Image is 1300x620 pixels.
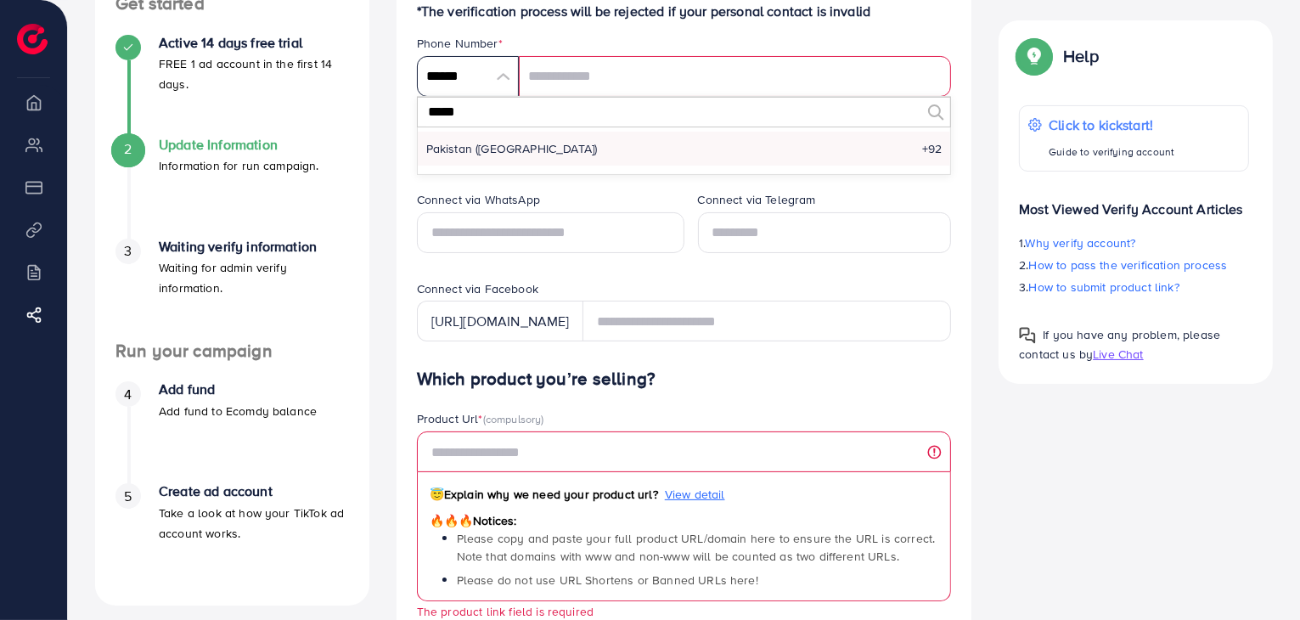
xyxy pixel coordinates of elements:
[159,239,349,255] h4: Waiting verify information
[426,140,598,157] span: Pakistan (‫[GEOGRAPHIC_DATA]‬‎)
[1093,346,1143,363] span: Live Chat
[417,1,952,21] p: *The verification process will be rejected if your personal contact is invalid
[1019,277,1249,297] p: 3.
[417,191,540,208] label: Connect via WhatsApp
[159,381,317,397] h4: Add fund
[159,503,349,544] p: Take a look at how your TikTok ad account works.
[17,24,48,54] img: logo
[124,241,132,261] span: 3
[1026,234,1136,251] span: Why verify account?
[417,603,594,619] small: The product link field is required
[124,385,132,404] span: 4
[95,239,369,341] li: Waiting verify information
[159,257,349,298] p: Waiting for admin verify information.
[417,280,538,297] label: Connect via Facebook
[922,140,942,157] span: +92
[417,35,503,52] label: Phone Number
[1019,41,1050,71] img: Popup guide
[1049,142,1174,162] p: Guide to verifying account
[665,486,725,503] span: View detail
[430,486,658,503] span: Explain why we need your product url?
[1019,326,1220,363] span: If you have any problem, please contact us by
[1019,327,1036,344] img: Popup guide
[95,341,369,362] h4: Run your campaign
[1019,185,1249,219] p: Most Viewed Verify Account Articles
[124,139,132,159] span: 2
[159,155,319,176] p: Information for run campaign.
[159,137,319,153] h4: Update Information
[483,411,544,426] span: (compulsory)
[417,410,544,427] label: Product Url
[1228,544,1287,607] iframe: Chat
[417,369,952,390] h4: Which product you’re selling?
[159,483,349,499] h4: Create ad account
[1029,279,1179,296] span: How to submit product link?
[95,137,369,239] li: Update Information
[1063,46,1099,66] p: Help
[159,54,349,94] p: FREE 1 ad account in the first 14 days.
[430,512,517,529] span: Notices:
[95,381,369,483] li: Add fund
[698,191,816,208] label: Connect via Telegram
[124,487,132,506] span: 5
[430,486,444,503] span: 😇
[1019,233,1249,253] p: 1.
[159,401,317,421] p: Add fund to Ecomdy balance
[95,35,369,137] li: Active 14 days free trial
[457,530,936,564] span: Please copy and paste your full product URL/domain here to ensure the URL is correct. Note that d...
[457,572,758,589] span: Please do not use URL Shortens or Banned URLs here!
[159,35,349,51] h4: Active 14 days free trial
[417,301,583,341] div: [URL][DOMAIN_NAME]
[95,483,369,585] li: Create ad account
[1019,255,1249,275] p: 2.
[1029,256,1228,273] span: How to pass the verification process
[430,512,473,529] span: 🔥🔥🔥
[1049,115,1174,135] p: Click to kickstart!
